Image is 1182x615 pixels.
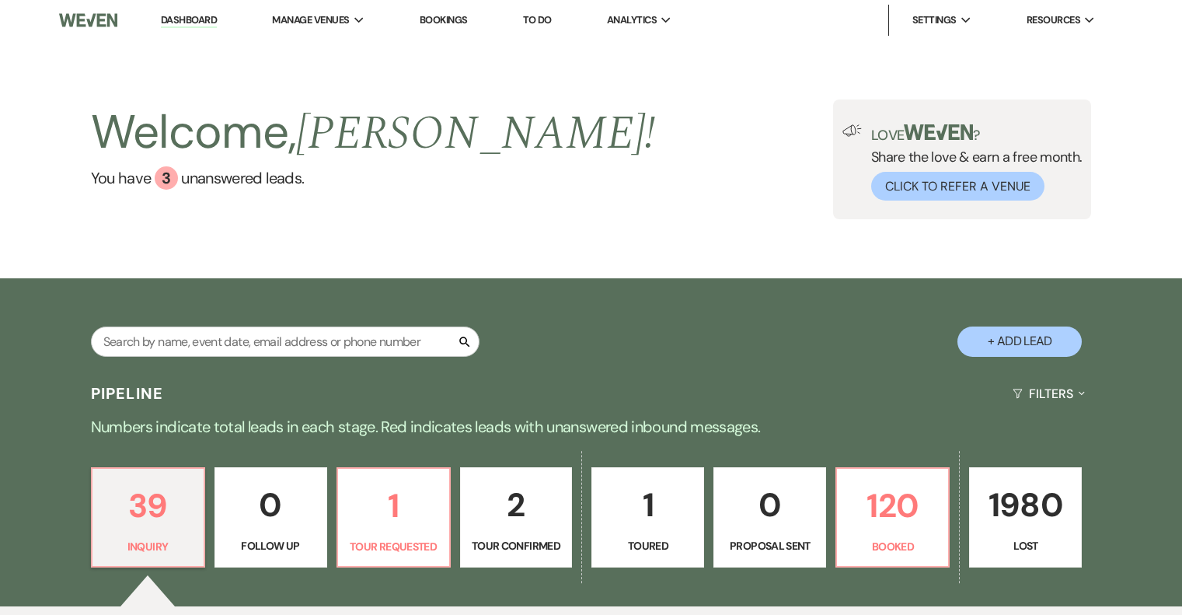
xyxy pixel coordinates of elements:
[846,480,939,532] p: 120
[272,12,349,28] span: Manage Venues
[523,13,552,26] a: To Do
[713,467,826,568] a: 0Proposal Sent
[835,467,950,568] a: 120Booked
[979,537,1072,554] p: Lost
[601,479,694,531] p: 1
[91,166,656,190] a: You have 3 unanswered leads.
[1006,373,1091,414] button: Filters
[904,124,973,140] img: weven-logo-green.svg
[723,479,816,531] p: 0
[225,479,317,531] p: 0
[607,12,657,28] span: Analytics
[912,12,957,28] span: Settings
[871,172,1044,201] button: Click to Refer a Venue
[214,467,327,568] a: 0Follow Up
[102,538,194,555] p: Inquiry
[591,467,704,568] a: 1Toured
[161,13,217,28] a: Dashboard
[842,124,862,137] img: loud-speaker-illustration.svg
[723,537,816,554] p: Proposal Sent
[91,467,205,568] a: 39Inquiry
[420,13,468,26] a: Bookings
[155,166,178,190] div: 3
[296,98,655,169] span: [PERSON_NAME] !
[470,537,563,554] p: Tour Confirmed
[59,4,117,37] img: Weven Logo
[1027,12,1080,28] span: Resources
[91,327,479,357] input: Search by name, event date, email address or phone number
[91,100,656,166] h2: Welcome,
[336,467,451,568] a: 1Tour Requested
[225,537,317,554] p: Follow Up
[32,414,1151,439] p: Numbers indicate total leads in each stage. Red indicates leads with unanswered inbound messages.
[969,467,1082,568] a: 1980Lost
[347,480,440,532] p: 1
[979,479,1072,531] p: 1980
[957,327,1082,357] button: + Add Lead
[470,479,563,531] p: 2
[601,537,694,554] p: Toured
[460,467,573,568] a: 2Tour Confirmed
[347,538,440,555] p: Tour Requested
[91,383,164,404] h3: Pipeline
[846,538,939,555] p: Booked
[102,480,194,532] p: 39
[871,124,1083,142] p: Love ?
[862,124,1083,201] div: Share the love & earn a free month.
